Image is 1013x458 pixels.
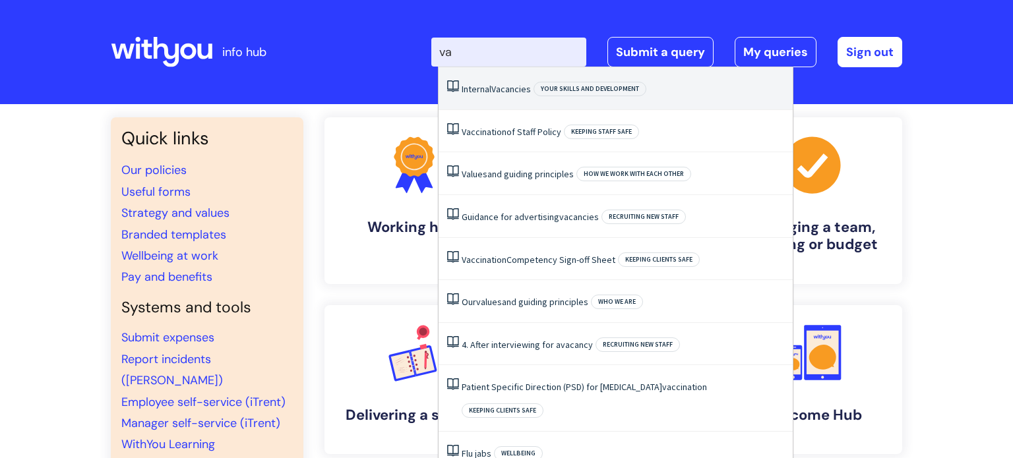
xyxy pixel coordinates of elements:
a: Branded templates [121,227,226,243]
a: InternalVacancies [462,83,531,95]
h4: Systems and tools [121,299,293,317]
a: Our policies [121,162,187,178]
span: Who we are [591,295,643,309]
h4: Working here [335,219,493,236]
p: info hub [222,42,266,63]
h3: Quick links [121,128,293,149]
a: Submit a query [607,37,714,67]
span: Keeping clients safe [618,252,700,267]
span: vacancies [559,211,599,223]
a: Submit expenses [121,329,214,345]
a: Welcome Hub [723,305,902,454]
a: Ourvaluesand guiding principles [462,296,588,308]
span: Keeping staff safe [564,125,639,139]
a: My queries [735,37,816,67]
a: WithYou Learning [121,436,215,452]
span: Recruiting new staff [596,337,680,352]
span: vacancy [561,339,593,351]
a: Sign out [838,37,902,67]
span: Vaccination [462,254,506,266]
span: Values [462,168,487,180]
a: Patient Specific Direction (PSD) for [MEDICAL_DATA]vaccination [462,381,707,393]
a: Valuesand guiding principles [462,168,574,180]
a: 4. After interviewing for avacancy [462,339,593,351]
span: vaccination [662,381,707,393]
span: Vaccination [462,126,506,138]
a: Vaccinationof Staff Policy [462,126,561,138]
a: Manager self-service (iTrent) [121,415,280,431]
h4: Delivering a service [335,407,493,424]
span: Vacancies [491,83,531,95]
h4: Managing a team, building or budget [733,219,892,254]
a: VaccinationCompetency Sign-off Sheet [462,254,615,266]
a: Delivering a service [324,305,504,454]
a: Pay and benefits [121,269,212,285]
span: values [476,296,502,308]
a: Strategy and values [121,205,230,221]
span: Your skills and development [534,82,646,96]
span: Recruiting new staff [601,210,686,224]
div: | - [431,37,902,67]
span: How we work with each other [576,167,691,181]
input: Search [431,38,586,67]
span: Keeping clients safe [462,403,543,418]
h4: Welcome Hub [733,407,892,424]
a: Managing a team, building or budget [723,117,902,284]
a: Guidance for advertisingvacancies [462,211,599,223]
a: Employee self-service (iTrent) [121,394,286,410]
a: Useful forms [121,184,191,200]
a: Report incidents ([PERSON_NAME]) [121,351,223,388]
a: Working here [324,117,504,284]
a: Wellbeing at work [121,248,218,264]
